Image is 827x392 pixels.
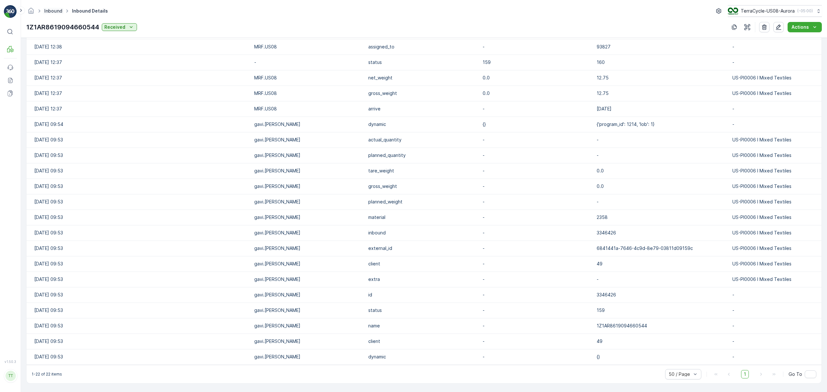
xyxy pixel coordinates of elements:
[26,101,251,117] td: [DATE] 12:37
[26,241,251,256] td: [DATE] 09:53
[254,307,362,314] p: gavi.[PERSON_NAME]
[479,272,593,287] td: -
[368,292,476,298] p: id
[44,8,62,14] a: Inbound
[254,323,362,329] p: gavi.[PERSON_NAME]
[254,199,362,205] p: gavi.[PERSON_NAME]
[4,365,17,387] button: TT
[732,354,814,360] p: -
[368,44,476,50] p: assigned_to
[732,168,814,174] p: US-PI0006 I Mixed Textiles
[368,106,476,112] p: arrive
[254,292,362,298] p: gavi.[PERSON_NAME]
[479,39,593,55] td: -
[254,354,362,360] p: gavi.[PERSON_NAME]
[26,132,251,148] td: [DATE] 09:53
[368,245,476,252] p: external_id
[597,44,726,50] p: 93827
[593,272,729,287] td: -
[26,22,99,32] p: 1Z1AR8619094660544
[597,245,726,252] p: 6841441a-7646-4c9d-8e79-03811d09159c
[254,276,362,283] p: gavi.[PERSON_NAME]
[732,183,814,190] p: US-PI0006 I Mixed Textiles
[597,75,726,81] p: 12.75
[26,39,251,55] td: [DATE] 12:38
[479,349,593,365] td: -
[597,168,726,174] p: 0.0
[254,338,362,345] p: gavi.[PERSON_NAME]
[732,75,814,81] p: US-PI0006 I Mixed Textiles
[368,276,476,283] p: extra
[732,90,814,97] p: US-PI0006 I Mixed Textiles
[4,360,17,364] span: v 1.50.3
[479,179,593,194] td: -
[597,338,726,345] p: 49
[254,168,362,174] p: gavi.[PERSON_NAME]
[26,303,251,318] td: [DATE] 09:53
[368,121,476,128] p: dynamic
[732,261,814,267] p: US-PI0006 I Mixed Textiles
[26,148,251,163] td: [DATE] 09:53
[597,106,726,112] p: [DATE]
[254,214,362,221] p: gavi.[PERSON_NAME]
[732,214,814,221] p: US-PI0006 I Mixed Textiles
[732,121,814,128] p: -
[251,55,365,70] td: -
[26,210,251,225] td: [DATE] 09:53
[254,106,362,112] p: MRF.US08
[368,230,476,236] p: inbound
[479,148,593,163] td: -
[789,371,802,377] span: Go To
[593,132,729,148] td: -
[479,132,593,148] td: -
[254,137,362,143] p: gavi.[PERSON_NAME]
[26,55,251,70] td: [DATE] 12:37
[368,183,476,190] p: gross_weight
[732,323,814,329] p: -
[368,90,476,97] p: gross_weight
[732,199,814,205] p: US-PI0006 I Mixed Textiles
[26,163,251,179] td: [DATE] 09:53
[368,354,476,360] p: dynamic
[479,194,593,210] td: -
[368,323,476,329] p: name
[597,59,726,66] p: 160
[479,287,593,303] td: -
[254,245,362,252] p: gavi.[PERSON_NAME]
[368,137,476,143] p: actual_quantity
[479,241,593,256] td: -
[254,44,362,50] p: MRF.US08
[254,183,362,190] p: gavi.[PERSON_NAME]
[26,179,251,194] td: [DATE] 09:53
[741,8,795,14] p: TerraCycle-US08-Aurora
[26,334,251,349] td: [DATE] 09:53
[254,121,362,128] p: gavi.[PERSON_NAME]
[26,86,251,101] td: [DATE] 12:37
[483,90,590,97] p: 0.0
[732,230,814,236] p: US-PI0006 I Mixed Textiles
[479,163,593,179] td: -
[368,59,476,66] p: status
[479,225,593,241] td: -
[732,106,814,112] p: -
[597,323,726,329] p: 1Z1AR8619094660544
[368,214,476,221] p: material
[483,75,590,81] p: 0.0
[597,354,726,360] p: {}
[479,210,593,225] td: -
[254,75,362,81] p: MRF.US08
[728,5,822,17] button: TerraCycle-US08-Aurora(-05:00)
[732,276,814,283] p: US-PI0006 I Mixed Textiles
[732,152,814,159] p: US-PI0006 I Mixed Textiles
[597,292,726,298] p: 3346426
[483,121,590,128] p: {}
[479,318,593,334] td: -
[728,7,738,15] img: image_ci7OI47.png
[254,152,362,159] p: gavi.[PERSON_NAME]
[368,338,476,345] p: client
[71,8,109,14] span: Inbound Details
[27,10,35,15] a: Homepage
[741,370,749,378] span: 1
[479,101,593,117] td: -
[32,372,62,377] p: 1-22 of 22 items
